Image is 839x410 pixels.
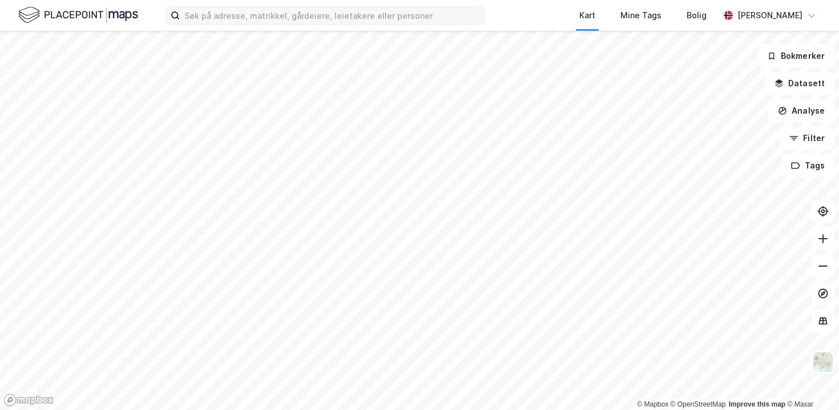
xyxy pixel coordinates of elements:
a: Mapbox homepage [3,393,54,407]
button: Bokmerker [757,45,834,67]
button: Tags [781,154,834,177]
button: Analyse [768,99,834,122]
div: Kart [579,9,595,22]
div: Bolig [687,9,707,22]
div: [PERSON_NAME] [737,9,802,22]
button: Datasett [765,72,834,95]
a: OpenStreetMap [671,400,726,408]
input: Søk på adresse, matrikkel, gårdeiere, leietakere eller personer [180,7,485,24]
iframe: Chat Widget [782,355,839,410]
img: logo.f888ab2527a4732fd821a326f86c7f29.svg [18,5,138,25]
a: Improve this map [729,400,785,408]
a: Mapbox [637,400,668,408]
div: Mine Tags [620,9,661,22]
div: Kontrollprogram for chat [782,355,839,410]
img: Z [812,351,834,373]
button: Filter [780,127,834,150]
